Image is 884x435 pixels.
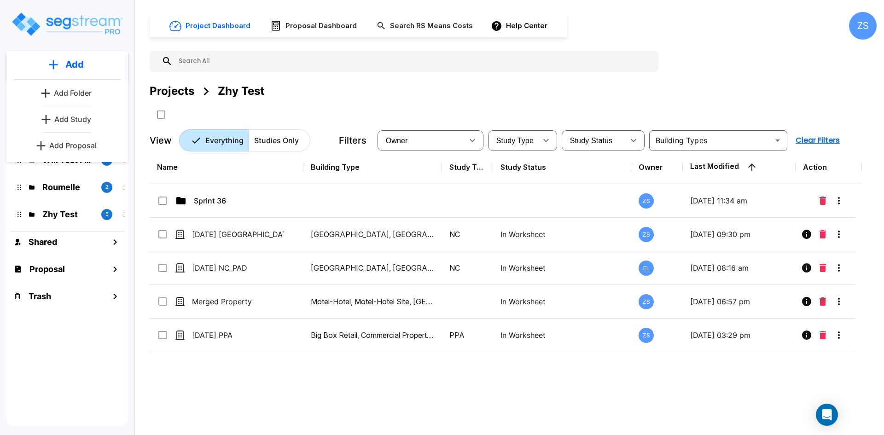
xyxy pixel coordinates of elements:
th: Last Modified [683,151,796,184]
p: In Worksheet [500,296,624,307]
span: Owner [386,137,408,145]
div: ZS [639,193,654,209]
p: In Worksheet [500,229,624,240]
button: More-Options [830,225,848,244]
button: Info [797,326,816,344]
p: [GEOGRAPHIC_DATA], [GEOGRAPHIC_DATA] [311,229,435,240]
th: Name [150,151,303,184]
div: ZS [639,294,654,309]
a: Add Study [38,110,96,128]
div: EL [639,261,654,276]
p: [DATE] 11:34 am [690,195,788,206]
input: Search All [173,51,654,72]
p: Motel-Hotel, Motel-Hotel Site, [GEOGRAPHIC_DATA] [311,296,435,307]
p: PPA [449,330,486,341]
p: [DATE] 08:16 am [690,262,788,273]
p: Big Box Retail, Commercial Property Site [311,330,435,341]
div: ZS [639,227,654,242]
p: Add Folder [54,87,92,99]
button: Open [771,134,784,147]
p: NC [449,229,486,240]
span: Study Type [496,137,534,145]
p: In Worksheet [500,330,624,341]
button: Info [797,259,816,277]
button: Proposal Dashboard [267,16,362,35]
p: [DATE] NC_PAD [192,262,284,273]
p: Add Study [54,114,91,125]
h1: Search RS Means Costs [390,21,473,31]
p: Merged Property [192,296,284,307]
button: Info [797,292,816,311]
p: [DATE] [GEOGRAPHIC_DATA] [192,229,284,240]
th: Building Type [303,151,442,184]
h1: Shared [29,236,57,248]
button: More-Options [830,259,848,277]
button: Project Dashboard [166,16,256,36]
div: Platform [179,129,310,151]
p: Studies Only [254,135,299,146]
div: Projects [150,83,194,99]
button: SelectAll [152,105,170,124]
p: Filters [339,133,366,147]
th: Study Status [493,151,632,184]
p: Zhy Test [42,208,94,220]
p: [GEOGRAPHIC_DATA], [GEOGRAPHIC_DATA] [311,262,435,273]
button: Search RS Means Costs [373,17,478,35]
button: More-Options [830,191,848,210]
button: Info [797,225,816,244]
div: Select [379,128,463,153]
div: Select [490,128,537,153]
span: Study Status [570,137,613,145]
p: In Worksheet [500,262,624,273]
button: Help Center [489,17,551,35]
p: 5 [105,210,109,218]
button: Everything [179,129,249,151]
th: Study Type [442,151,493,184]
h1: Project Dashboard [186,21,250,31]
div: Open Intercom Messenger [816,404,838,426]
button: Delete [816,259,830,277]
button: Delete [816,292,830,311]
p: NC [449,262,486,273]
p: [DATE] PPA [192,330,284,341]
h1: Proposal Dashboard [285,21,357,31]
button: Add [6,51,128,78]
h1: Proposal [29,263,65,275]
p: Add [65,58,84,71]
p: Everything [205,135,244,146]
p: View [150,133,172,147]
h1: Trash [29,290,51,302]
button: Delete [816,191,830,210]
p: [DATE] 06:57 pm [690,296,788,307]
button: Add Folder [38,84,97,102]
button: More-Options [830,326,848,344]
p: Sprint 36 [194,195,286,206]
p: [DATE] 03:29 pm [690,330,788,341]
p: Roumelle [42,181,94,193]
th: Action [796,151,862,184]
button: Delete [816,326,830,344]
button: More-Options [830,292,848,311]
button: Delete [816,225,830,244]
p: 2 [105,183,109,191]
p: Add Proposal [49,140,97,151]
div: Zhy Test [218,83,264,99]
th: Owner [631,151,682,184]
img: Logo [11,11,123,37]
input: Building Types [652,134,769,147]
div: ZS [639,328,654,343]
button: Add Proposal [33,136,102,155]
button: Clear Filters [792,131,843,150]
p: [DATE] 09:30 pm [690,229,788,240]
div: Select [564,128,624,153]
button: Studies Only [249,129,310,151]
div: ZS [849,12,877,40]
